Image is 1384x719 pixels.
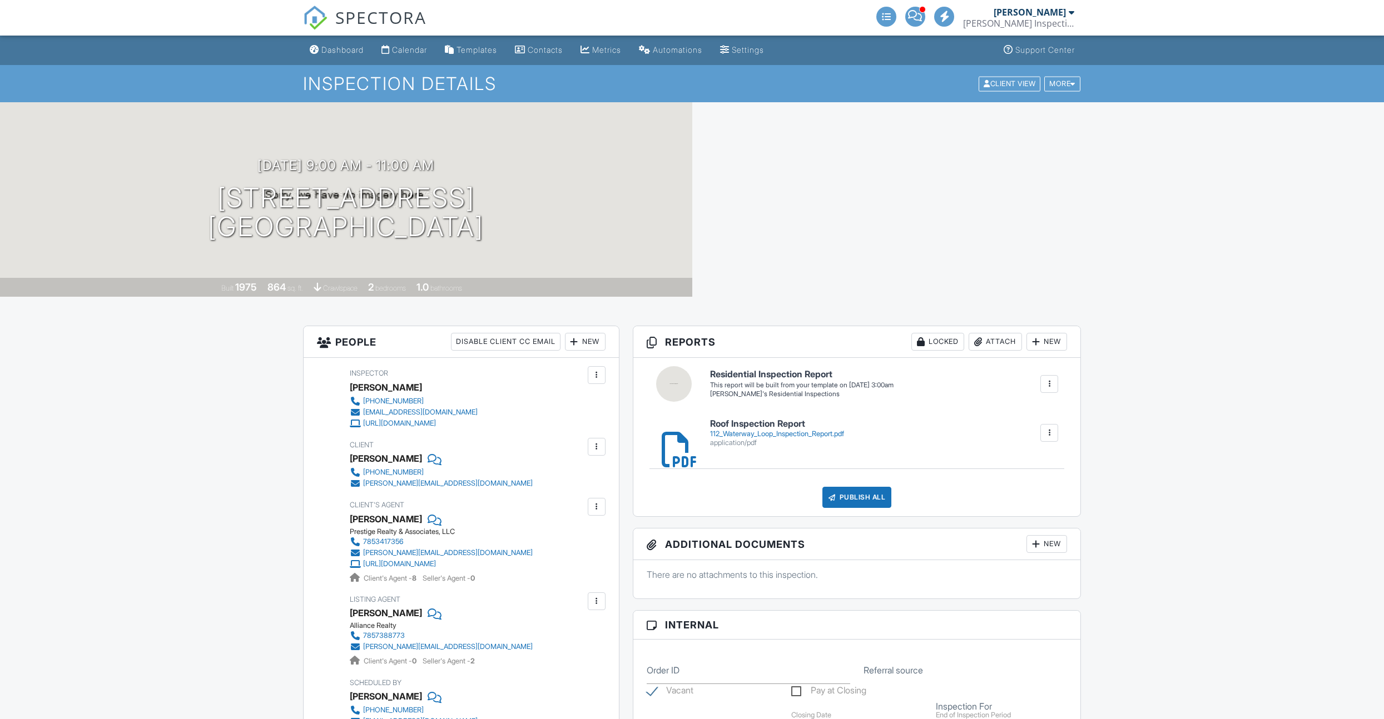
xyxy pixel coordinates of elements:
span: Client's Agent [350,501,404,509]
a: Contacts [510,40,567,61]
span: bathrooms [430,284,462,292]
span: SPECTORA [335,6,426,29]
div: This report will be built from your template on [DATE] 3:00am [710,381,894,390]
div: Dashboard [321,45,364,54]
div: [PERSON_NAME][EMAIL_ADDRESS][DOMAIN_NAME] [363,479,533,488]
div: Locked [911,333,964,351]
a: Client View [978,79,1043,87]
div: Prestige Realty & Associates, LLC [350,527,542,536]
div: Client View [979,76,1040,91]
div: Metrics [592,45,621,54]
a: [PERSON_NAME][EMAIL_ADDRESS][DOMAIN_NAME] [350,478,533,489]
a: SPECTORA [303,15,426,38]
div: 7853417356 [363,537,404,546]
div: [PHONE_NUMBER] [363,468,424,477]
h6: Roof Inspection Report [710,419,844,429]
div: [URL][DOMAIN_NAME] [363,560,436,568]
a: [PERSON_NAME] [350,511,422,527]
label: Closing Date [791,711,831,719]
div: 864 [267,281,286,293]
span: Scheduled By [350,678,401,687]
h3: Reports [633,326,1081,358]
div: Publish All [822,487,892,508]
a: Roof Inspection Report 112_Waterway_Loop_Inspection_Report.pdf application/pdf [710,419,844,447]
a: [URL][DOMAIN_NAME] [350,418,478,429]
div: [PERSON_NAME][EMAIL_ADDRESS][DOMAIN_NAME] [363,642,533,651]
img: The Best Home Inspection Software - Spectora [303,6,328,30]
div: Disable Client CC Email [451,333,560,351]
strong: 0 [412,657,416,665]
div: [URL][DOMAIN_NAME] [363,419,436,428]
div: 112_Waterway_Loop_Inspection_Report.pdf [710,430,844,438]
span: Inspector [350,369,388,377]
div: [PERSON_NAME] [350,379,422,396]
div: 1.0 [416,281,429,293]
div: [PERSON_NAME] [350,450,422,467]
label: Vacant [647,685,693,699]
a: [PHONE_NUMBER] [350,396,478,407]
div: 1975 [235,281,257,293]
div: application/pdf [710,438,844,447]
div: Attach [969,333,1022,351]
span: Client [350,441,374,449]
div: New [1026,333,1067,351]
div: [PHONE_NUMBER] [363,397,424,406]
a: [PHONE_NUMBER] [350,705,478,716]
span: Client's Agent - [364,657,418,665]
strong: 8 [412,574,416,582]
strong: 0 [470,574,475,582]
label: End of Inspection Period [936,711,1011,719]
span: Built [221,284,234,292]
h1: Inspection Details [303,74,1082,93]
h6: Residential Inspection Report [710,370,894,380]
strong: 2 [470,657,475,665]
div: [PERSON_NAME] [350,688,422,705]
div: Templates [457,45,497,54]
span: crawlspace [323,284,358,292]
a: [URL][DOMAIN_NAME] [350,558,533,570]
p: There are no attachments to this inspection. [647,568,1068,581]
h3: Additional Documents [633,528,1081,560]
span: bedrooms [375,284,406,292]
div: New [1026,535,1067,553]
div: Mertz Inspections [963,18,1074,29]
div: [PERSON_NAME] [994,7,1066,18]
h3: [DATE] 9:00 am - 11:00 am [257,158,434,173]
div: Calendar [392,45,427,54]
div: [PHONE_NUMBER] [363,706,424,715]
div: New [565,333,606,351]
a: [PERSON_NAME] [350,605,422,621]
a: Templates [440,40,502,61]
div: [PERSON_NAME]'s Residential Inspections [710,390,894,399]
h1: [STREET_ADDRESS] [GEOGRAPHIC_DATA] [208,183,484,242]
a: Support Center [999,40,1079,61]
span: Client's Agent - [364,574,418,582]
a: Settings [716,40,768,61]
div: Support Center [1015,45,1075,54]
div: More [1044,76,1080,91]
a: [EMAIL_ADDRESS][DOMAIN_NAME] [350,407,478,418]
h3: People [304,326,619,358]
a: Metrics [576,40,626,61]
a: [PHONE_NUMBER] [350,467,533,478]
a: Calendar [377,40,431,61]
a: Dashboard [305,40,368,61]
div: Alliance Realty [350,621,542,630]
h3: Internal [633,611,1081,640]
div: [PERSON_NAME][EMAIL_ADDRESS][DOMAIN_NAME] [363,548,533,557]
a: [PERSON_NAME][EMAIL_ADDRESS][DOMAIN_NAME] [350,641,533,652]
div: Settings [732,45,764,54]
div: Contacts [528,45,563,54]
div: [EMAIL_ADDRESS][DOMAIN_NAME] [363,408,478,417]
span: Seller's Agent - [423,574,475,582]
div: Automations [653,45,702,54]
label: Order ID [647,664,679,676]
a: Automations (Advanced) [634,40,707,61]
div: 7857388773 [363,631,405,640]
label: Inspection For [936,700,992,712]
span: Seller's Agent - [423,657,475,665]
a: [PERSON_NAME][EMAIL_ADDRESS][DOMAIN_NAME] [350,547,533,558]
div: 2 [368,281,374,293]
